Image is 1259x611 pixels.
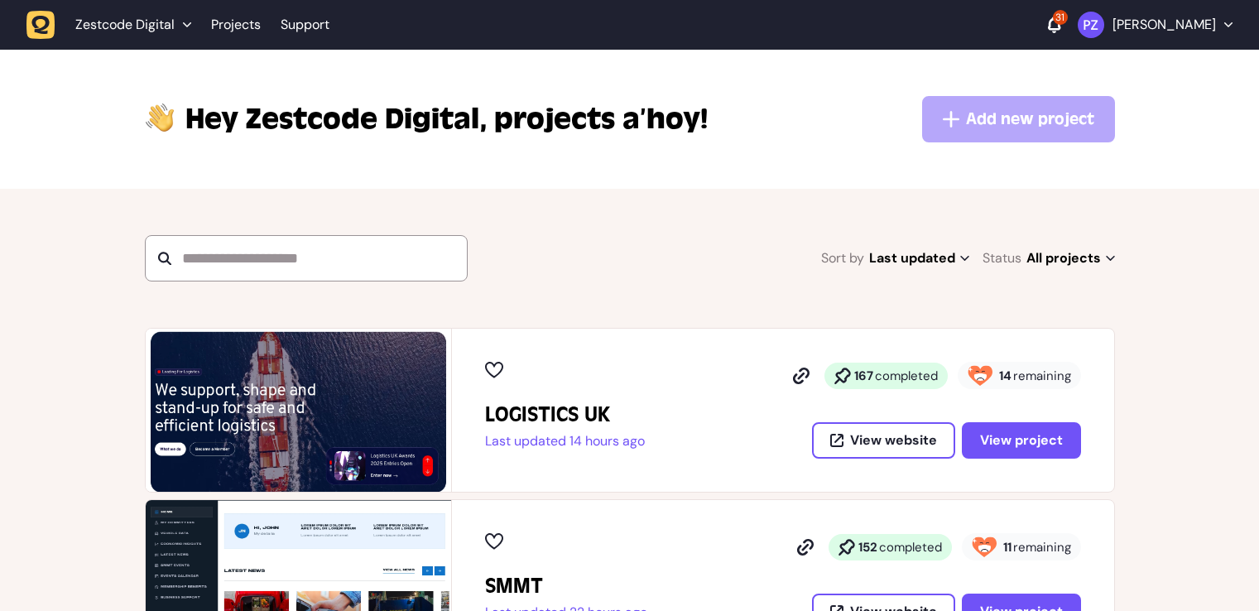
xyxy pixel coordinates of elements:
[1013,368,1071,384] span: remaining
[850,434,937,447] span: View website
[211,10,261,40] a: Projects
[821,247,864,270] span: Sort by
[485,433,645,450] p: Last updated 14 hours ago
[875,368,938,384] span: completed
[1078,12,1104,38] img: Paris Zisis
[854,368,873,384] strong: 167
[869,247,969,270] span: Last updated
[185,99,488,139] span: Zestcode Digital
[879,539,942,556] span: completed
[966,108,1094,131] span: Add new project
[922,96,1115,142] button: Add new project
[75,17,175,33] span: Zestcode Digital
[1003,539,1012,556] strong: 11
[185,99,708,139] p: projects a’hoy!
[146,329,451,492] img: LOGISTICS UK
[281,17,329,33] a: Support
[1112,17,1216,33] p: [PERSON_NAME]
[26,10,201,40] button: Zestcode Digital
[1078,12,1233,38] button: [PERSON_NAME]
[962,422,1081,459] button: View project
[858,539,877,556] strong: 152
[1026,247,1115,270] span: All projects
[1053,10,1068,25] div: 31
[485,573,647,599] h2: SMMT
[1013,539,1071,556] span: remaining
[485,402,645,428] h2: LOGISTICS UK
[980,434,1063,447] span: View project
[812,422,955,459] button: View website
[145,99,175,133] img: hi-hand
[999,368,1012,384] strong: 14
[983,247,1021,270] span: Status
